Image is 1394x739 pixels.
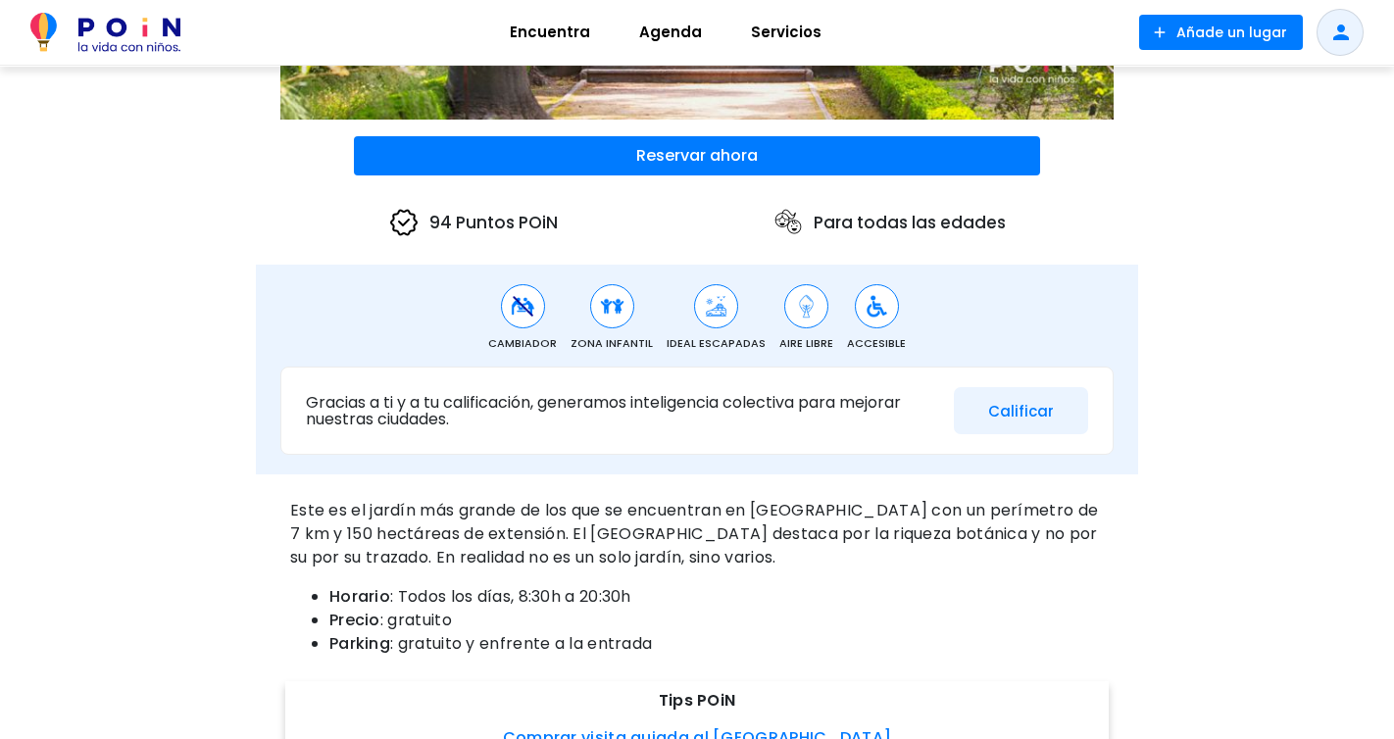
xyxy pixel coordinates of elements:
[865,294,889,319] img: Accesible
[329,632,390,655] strong: Parking
[388,207,420,238] img: verified icon
[306,394,939,428] p: Gracias a ti y a tu calificación, generamos inteligencia colectiva para mejorar nuestras ciudades.
[290,499,1104,569] p: Este es el jardín más grande de los que se encuentran en [GEOGRAPHIC_DATA] con un perímetro de 7 ...
[329,609,380,631] strong: Precio
[329,585,1104,609] li: : Todos los días, 8:30h a 20:30h
[779,335,833,352] span: Aire Libre
[794,294,819,319] img: Aire Libre
[1139,15,1303,50] button: Añade un lugar
[329,585,390,608] strong: Horario
[772,207,1006,238] p: Para todas las edades
[772,207,804,238] img: ages icon
[329,632,1104,656] li: : gratuito y enfrente a la entrada
[630,17,711,48] span: Agenda
[501,17,599,48] span: Encuentra
[488,335,557,352] span: Cambiador
[485,9,615,56] a: Encuentra
[571,335,653,352] span: Zona Infantil
[511,294,535,319] img: Cambiador
[354,136,1040,175] button: Reservar ahora
[329,609,1104,632] li: : gratuito
[30,13,180,52] img: POiN
[600,294,624,319] img: Zona Infantil
[726,9,846,56] a: Servicios
[847,335,906,352] span: Accesible
[388,207,558,238] p: 94 Puntos POiN
[615,9,726,56] a: Agenda
[954,387,1088,435] button: Calificar
[667,335,766,352] span: Ideal escapadas
[704,294,728,319] img: Ideal escapadas
[742,17,830,48] span: Servicios
[300,689,1094,713] p: Tips POiN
